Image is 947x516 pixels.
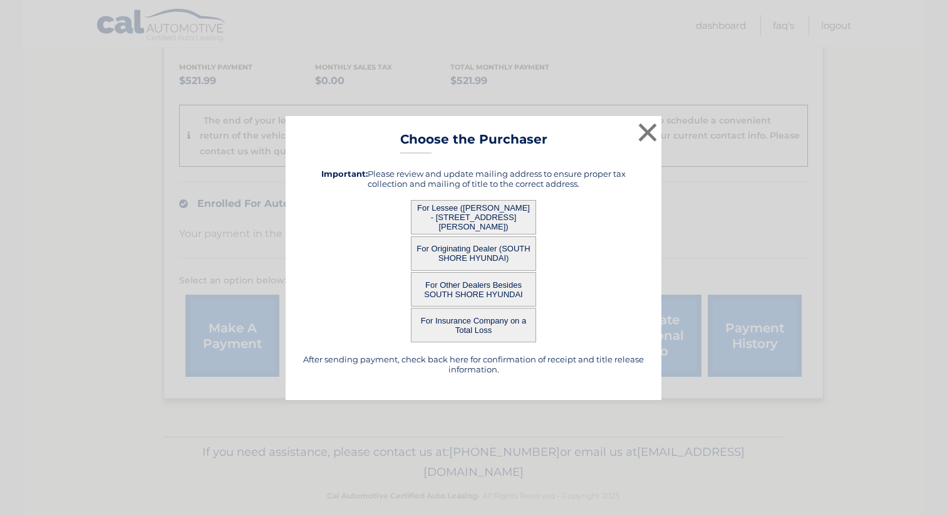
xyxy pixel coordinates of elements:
h5: Please review and update mailing address to ensure proper tax collection and mailing of title to ... [301,169,646,189]
h3: Choose the Purchaser [400,132,547,154]
button: × [635,120,660,145]
button: For Lessee ([PERSON_NAME] - [STREET_ADDRESS][PERSON_NAME]) [411,200,536,234]
strong: Important: [321,169,368,179]
h5: After sending payment, check back here for confirmation of receipt and title release information. [301,354,646,374]
button: For Insurance Company on a Total Loss [411,308,536,342]
button: For Originating Dealer (SOUTH SHORE HYUNDAI) [411,236,536,271]
button: For Other Dealers Besides SOUTH SHORE HYUNDAI [411,272,536,307]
